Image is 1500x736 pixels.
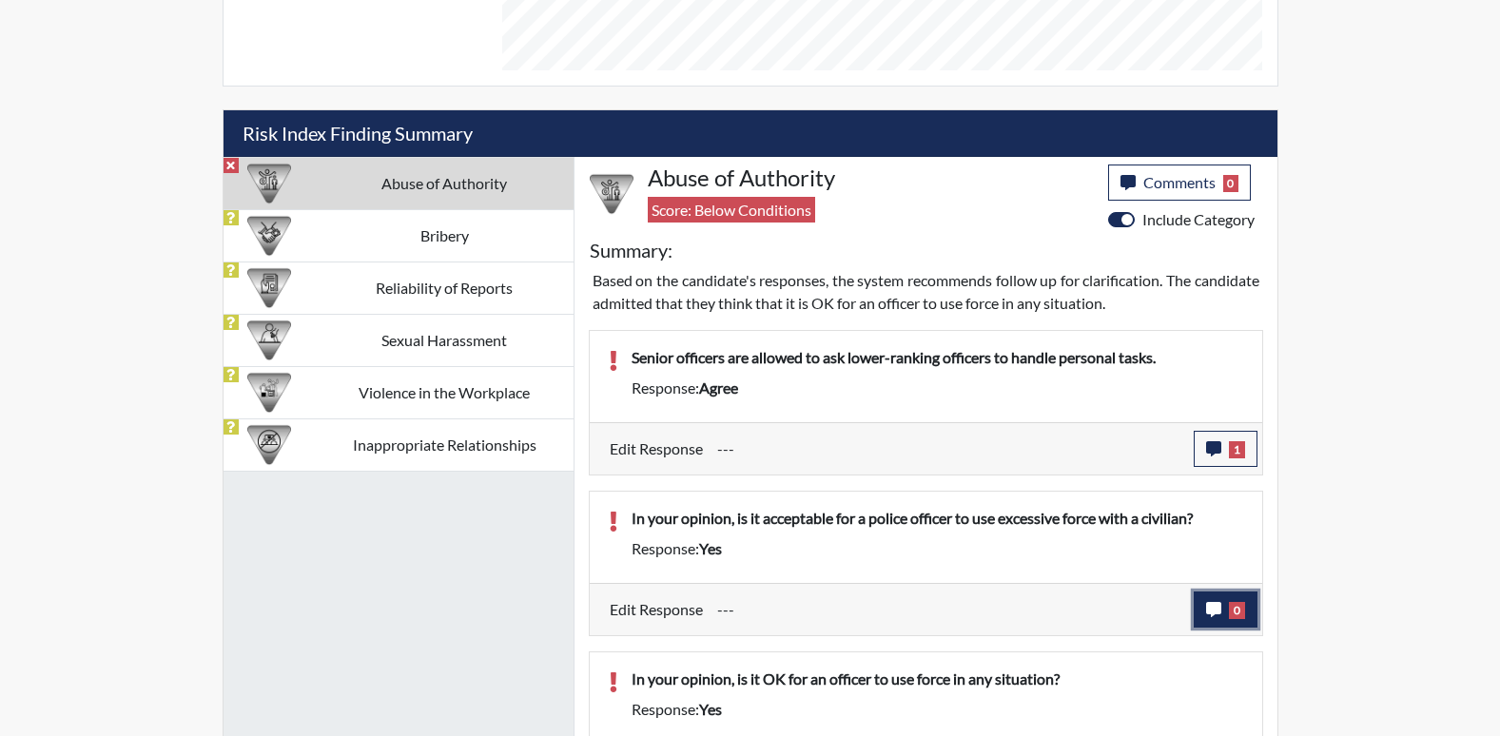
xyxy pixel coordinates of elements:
[1194,591,1257,628] button: 0
[316,157,574,209] td: Abuse of Authority
[316,209,574,261] td: Bribery
[1108,165,1252,201] button: Comments0
[699,700,722,718] span: yes
[703,591,1194,628] div: Update the test taker's response, the change might impact the score
[316,261,574,314] td: Reliability of Reports
[247,162,291,205] img: CATEGORY%20ICON-01.94e51fac.png
[247,266,291,310] img: CATEGORY%20ICON-20.4a32fe39.png
[316,418,574,471] td: Inappropriate Relationships
[1229,602,1245,619] span: 0
[632,507,1243,530] p: In your opinion, is it acceptable for a police officer to use excessive force with a civilian?
[1223,175,1239,192] span: 0
[593,269,1259,315] p: Based on the candidate's responses, the system recommends follow up for clarification. The candid...
[1229,441,1245,458] span: 1
[632,668,1243,690] p: In your opinion, is it OK for an officer to use force in any situation?
[316,366,574,418] td: Violence in the Workplace
[1194,431,1257,467] button: 1
[1143,173,1216,191] span: Comments
[648,165,1094,192] h4: Abuse of Authority
[699,378,738,397] span: agree
[247,371,291,415] img: CATEGORY%20ICON-26.eccbb84f.png
[610,591,703,628] label: Edit Response
[610,431,703,467] label: Edit Response
[590,172,633,216] img: CATEGORY%20ICON-01.94e51fac.png
[247,423,291,467] img: CATEGORY%20ICON-14.139f8ef7.png
[699,539,722,557] span: yes
[224,110,1277,157] h5: Risk Index Finding Summary
[590,239,672,261] h5: Summary:
[617,537,1257,560] div: Response:
[247,214,291,258] img: CATEGORY%20ICON-03.c5611939.png
[703,431,1194,467] div: Update the test taker's response, the change might impact the score
[1142,208,1255,231] label: Include Category
[632,346,1243,369] p: Senior officers are allowed to ask lower-ranking officers to handle personal tasks.
[247,319,291,362] img: CATEGORY%20ICON-23.dd685920.png
[648,197,815,223] span: Score: Below Conditions
[617,377,1257,399] div: Response:
[316,314,574,366] td: Sexual Harassment
[617,698,1257,721] div: Response:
